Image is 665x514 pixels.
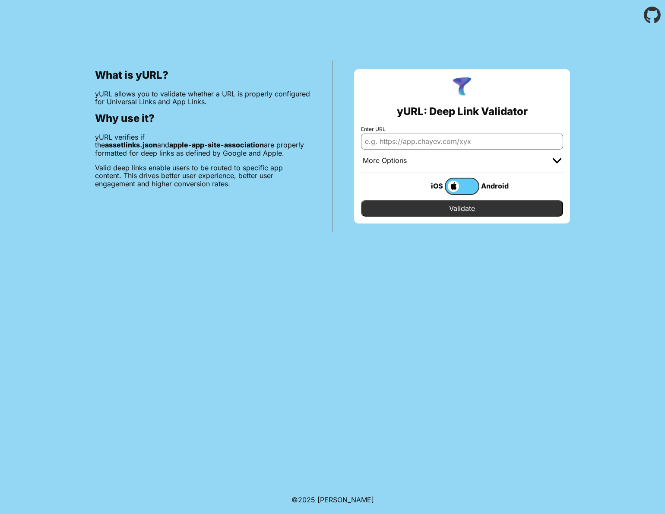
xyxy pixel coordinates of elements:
div: iOS [410,180,445,192]
footer: © [291,485,374,514]
input: Validate [361,200,563,217]
label: Enter URL [361,126,563,132]
b: apple-app-site-association [169,140,264,149]
h2: What is yURL? [95,69,310,81]
b: assetlinks.json [105,140,157,149]
h2: Why use it? [95,112,310,125]
p: Valid deep links enable users to be routed to specific app content. This drives better user exper... [95,164,310,188]
span: 2025 [298,495,315,504]
input: e.g. https://app.chayev.com/xyx [361,134,563,149]
p: yURL allows you to validate whether a URL is properly configured for Universal Links and App Links. [95,90,310,106]
div: Android [479,180,514,192]
p: yURL verifies if the and are properly formatted for deep links as defined by Google and Apple. [95,133,310,157]
h2: yURL: Deep Link Validator [397,105,528,118]
a: Michael Ibragimchayev's Personal Site [317,495,374,504]
img: chevron [553,158,561,163]
div: More Options [363,156,407,165]
img: yURL Logo [451,76,473,99]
